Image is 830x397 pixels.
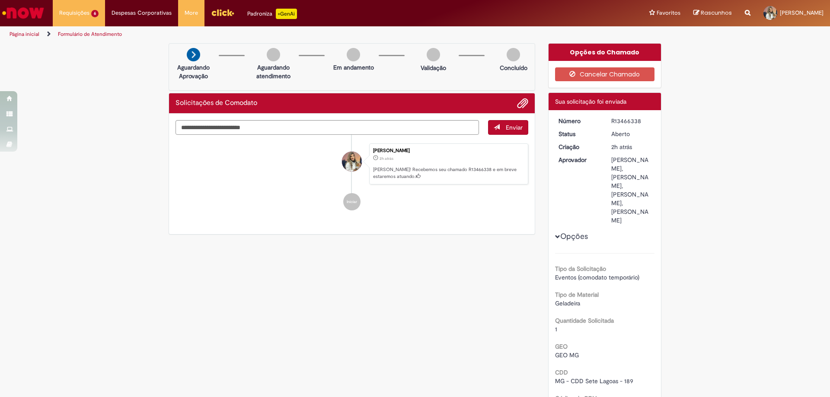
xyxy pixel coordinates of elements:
p: Aguardando atendimento [252,63,294,80]
span: Rascunhos [701,9,732,17]
span: GEO MG [555,351,579,359]
div: Larissa Loren Lamounier Machado [342,152,362,172]
li: Larissa Loren Lamounier Machado [176,143,528,185]
img: ServiceNow [1,4,45,22]
p: Em andamento [333,63,374,72]
b: Tipo da Solicitação [555,265,606,273]
time: 01/09/2025 08:47:02 [611,143,632,151]
span: Geladeira [555,299,580,307]
span: Sua solicitação foi enviada [555,98,626,105]
p: [PERSON_NAME]! Recebemos seu chamado R13466338 e em breve estaremos atuando. [373,166,524,180]
div: [PERSON_NAME] [373,148,524,153]
div: 01/09/2025 08:47:02 [611,143,651,151]
b: GEO [555,343,568,350]
img: img-circle-grey.png [507,48,520,61]
textarea: Digite sua mensagem aqui... [176,120,479,135]
span: MG - CDD Sete Lagoas - 189 [555,377,633,385]
b: CDD [555,368,568,376]
h2: Solicitações de Comodato Histórico de tíquete [176,99,257,107]
span: More [185,9,198,17]
dt: Criação [552,143,605,151]
img: img-circle-grey.png [267,48,280,61]
a: Formulário de Atendimento [58,31,122,38]
p: Concluído [500,64,527,72]
div: R13466338 [611,117,651,125]
div: Padroniza [247,9,297,19]
div: Opções do Chamado [549,44,661,61]
span: Requisições [59,9,89,17]
img: img-circle-grey.png [347,48,360,61]
dt: Aprovador [552,156,605,164]
span: 2h atrás [611,143,632,151]
span: Favoritos [657,9,680,17]
b: Tipo de Material [555,291,599,299]
button: Enviar [488,120,528,135]
p: Validação [421,64,446,72]
p: Aguardando Aprovação [172,63,214,80]
p: +GenAi [276,9,297,19]
time: 01/09/2025 08:47:02 [380,156,393,161]
span: 6 [91,10,99,17]
span: Eventos (comodato temporário) [555,273,639,281]
ul: Histórico de tíquete [176,135,528,219]
a: Rascunhos [693,9,732,17]
dt: Status [552,130,605,138]
span: Enviar [506,124,523,131]
div: [PERSON_NAME], [PERSON_NAME], [PERSON_NAME], [PERSON_NAME] [611,156,651,225]
span: [PERSON_NAME] [780,9,824,16]
b: Quantidade Solicitada [555,317,614,324]
img: arrow-next.png [187,48,200,61]
img: click_logo_yellow_360x200.png [211,6,234,19]
button: Adicionar anexos [517,98,528,109]
span: 1 [555,325,557,333]
ul: Trilhas de página [6,26,547,42]
span: 2h atrás [380,156,393,161]
div: Aberto [611,130,651,138]
dt: Número [552,117,605,125]
button: Cancelar Chamado [555,67,655,81]
a: Página inicial [10,31,39,38]
span: Despesas Corporativas [112,9,172,17]
img: img-circle-grey.png [427,48,440,61]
